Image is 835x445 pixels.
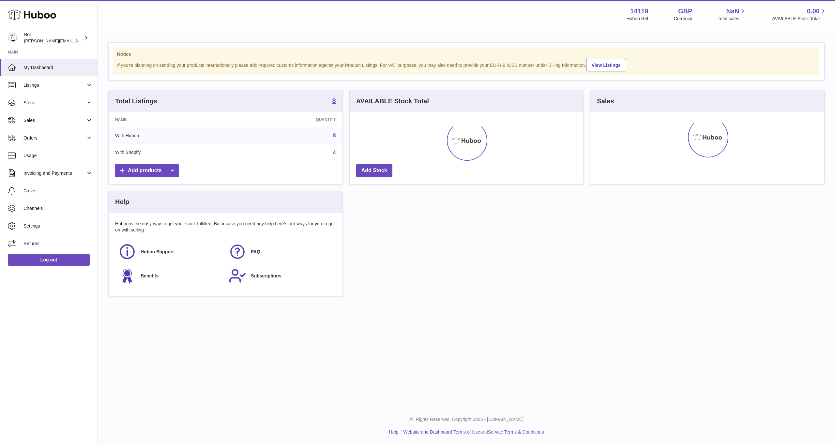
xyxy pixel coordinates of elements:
[229,243,332,260] a: FAQ
[23,170,86,176] span: Invoicing and Payments
[23,205,93,212] span: Channels
[23,153,93,159] span: Usage
[118,267,222,285] a: Benefits
[23,223,93,229] span: Settings
[718,7,747,22] a: NaN Total sales
[630,7,648,16] strong: 14119
[117,58,816,71] div: If you're planning on sending your products internationally please add required customs informati...
[115,198,129,206] h3: Help
[403,429,480,435] a: Website and Dashboard Terms of Use
[674,16,692,22] div: Currency
[251,273,281,279] span: Subscriptions
[109,144,235,161] td: With Shopify
[586,59,626,71] a: View Listings
[678,7,692,16] strong: GBP
[356,97,429,106] h3: AVAILABLE Stock Total
[23,188,93,194] span: Cases
[807,7,820,16] span: 0.00
[8,254,90,266] a: Log out
[726,7,739,16] span: NaN
[141,249,174,255] span: Huboo Support
[115,164,179,177] a: Add products
[118,243,222,260] a: Huboo Support
[24,32,83,44] div: Bol
[389,429,399,435] a: Help
[597,97,614,106] h3: Sales
[401,429,544,435] li: and
[115,221,336,233] p: Huboo is the easy way to get your stock fulfilled. But incase you need any help here's our ways f...
[23,65,93,71] span: My Dashboard
[488,429,544,435] a: Service Terms & Conditions
[23,241,93,247] span: Returns
[332,97,336,104] strong: 8
[103,416,830,423] p: All Rights Reserved. Copyright 2025 - [DOMAIN_NAME]
[235,112,342,127] th: Quantity
[332,97,336,105] a: 8
[229,267,332,285] a: Subscriptions
[333,133,336,138] a: 8
[251,249,260,255] span: FAQ
[356,164,392,177] a: Add Stock
[23,82,86,88] span: Listings
[24,38,166,43] span: [PERSON_NAME][EMAIL_ADDRESS][PERSON_NAME][DOMAIN_NAME]
[772,16,827,22] span: AVAILABLE Stock Total
[141,273,159,279] span: Benefits
[8,33,18,43] img: Scott.Sutcliffe@bolfoods.com
[772,7,827,22] a: 0.00 AVAILABLE Stock Total
[117,51,816,57] strong: Notice
[23,117,86,124] span: Sales
[627,16,648,22] div: Huboo Ref
[23,135,86,141] span: Orders
[333,150,336,155] a: 4
[23,100,86,106] span: Stock
[115,97,157,106] h3: Total Listings
[109,127,235,144] td: With Huboo
[718,16,747,22] span: Total sales
[109,112,235,127] th: Name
